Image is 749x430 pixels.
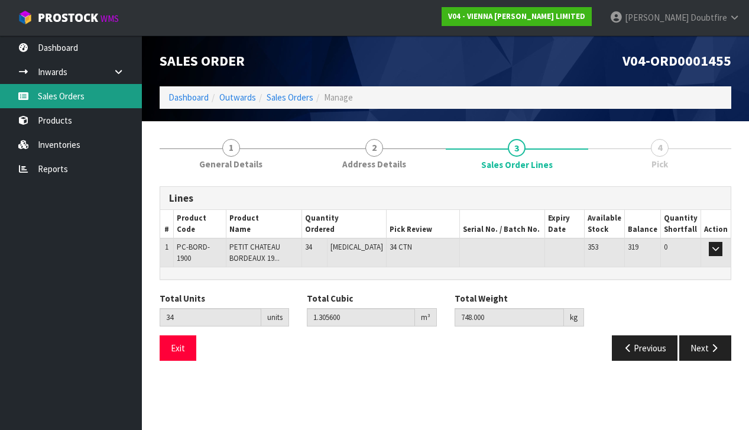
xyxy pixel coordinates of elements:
th: Quantity Shortfall [660,210,701,238]
span: Address Details [342,158,406,170]
button: Next [679,335,731,361]
span: 1 [222,139,240,157]
div: kg [564,308,584,327]
span: [MEDICAL_DATA] [330,242,383,252]
button: Previous [612,335,678,361]
th: Available Stock [584,210,624,238]
label: Total Cubic [307,292,353,305]
span: PC-BORD-1900 [177,242,210,263]
small: WMS [100,13,119,24]
th: Quantity Ordered [302,210,387,238]
span: PETIT CHATEAU BORDEAUX 19... [229,242,280,263]
span: Manage [324,92,353,103]
span: ProStock [38,10,98,25]
span: 1 [165,242,168,252]
span: 0 [664,242,667,252]
span: 4 [651,139,669,157]
th: # [160,210,174,238]
a: Sales Orders [267,92,313,103]
th: Pick Review [386,210,459,238]
span: Doubtfire [690,12,727,23]
th: Product Name [226,210,301,238]
span: 2 [365,139,383,157]
a: Dashboard [168,92,209,103]
label: Total Units [160,292,205,305]
input: Total Units [160,308,261,326]
th: Balance [624,210,660,238]
span: Pick [651,158,668,170]
input: Total Weight [455,308,564,326]
strong: V04 - VIENNA [PERSON_NAME] LIMITED [448,11,585,21]
span: Sales Order [160,51,245,70]
input: Total Cubic [307,308,414,326]
span: Sales Order Lines [481,159,553,171]
span: 34 [305,242,312,252]
img: cube-alt.png [18,10,33,25]
span: V04-ORD0001455 [622,51,731,70]
th: Product Code [174,210,226,238]
th: Expiry Date [545,210,585,238]
span: [PERSON_NAME] [625,12,689,23]
span: 34 CTN [390,242,412,252]
span: Sales Order Lines [160,177,731,370]
button: Exit [160,335,196,361]
a: Outwards [219,92,256,103]
th: Serial No. / Batch No. [460,210,545,238]
span: 3 [508,139,526,157]
div: m³ [415,308,437,327]
span: General Details [199,158,262,170]
label: Total Weight [455,292,508,305]
div: units [261,308,289,327]
th: Action [701,210,731,238]
span: 353 [588,242,598,252]
h3: Lines [169,193,722,204]
span: 319 [628,242,638,252]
